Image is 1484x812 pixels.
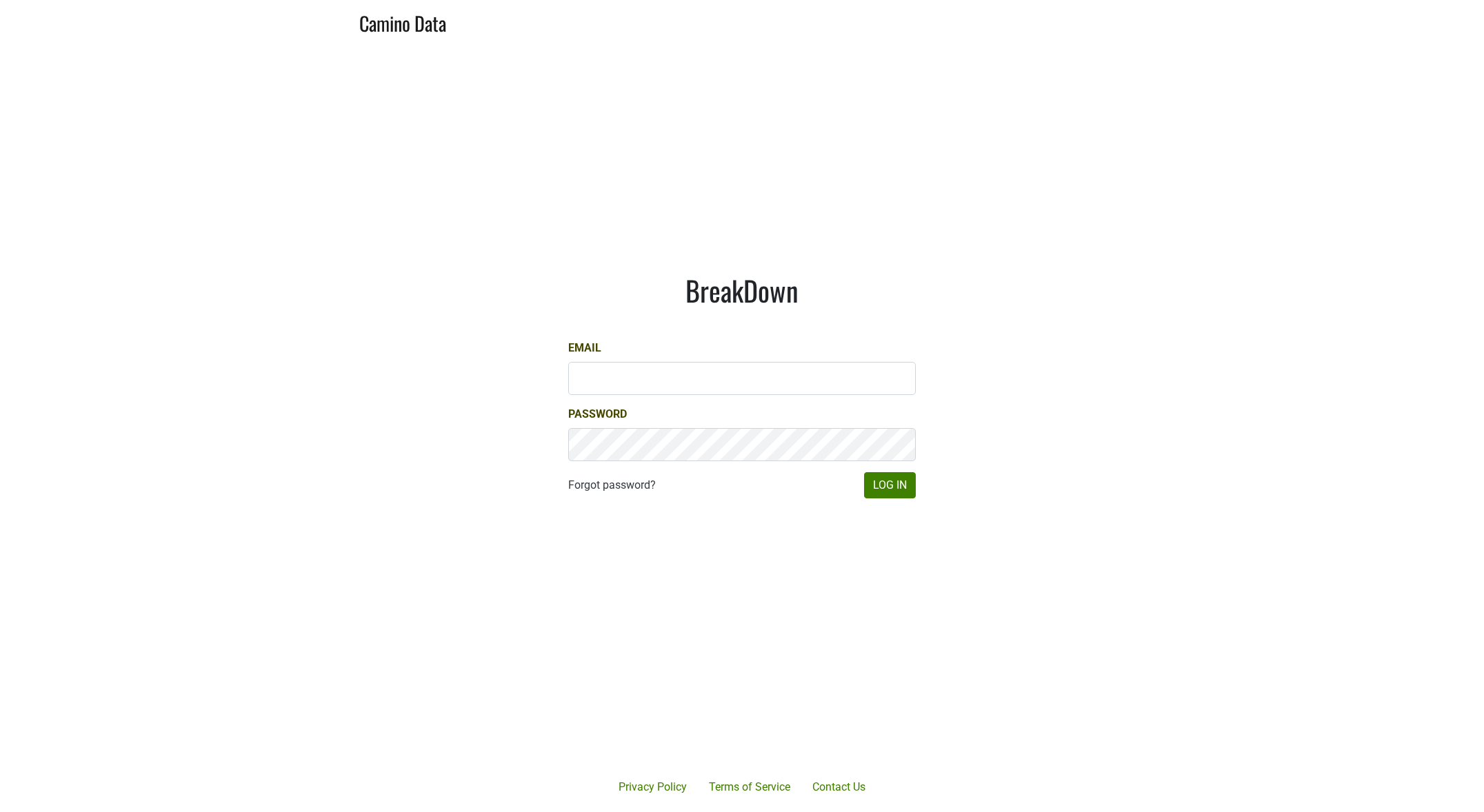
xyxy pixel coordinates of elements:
[568,406,627,423] label: Password
[359,6,446,38] a: Camino Data
[801,773,876,801] a: Contact Us
[608,773,698,801] a: Privacy Policy
[568,477,656,494] a: Forgot password?
[568,274,916,307] h1: BreakDown
[864,472,916,498] button: Log In
[698,773,801,801] a: Terms of Service
[568,340,601,356] label: Email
